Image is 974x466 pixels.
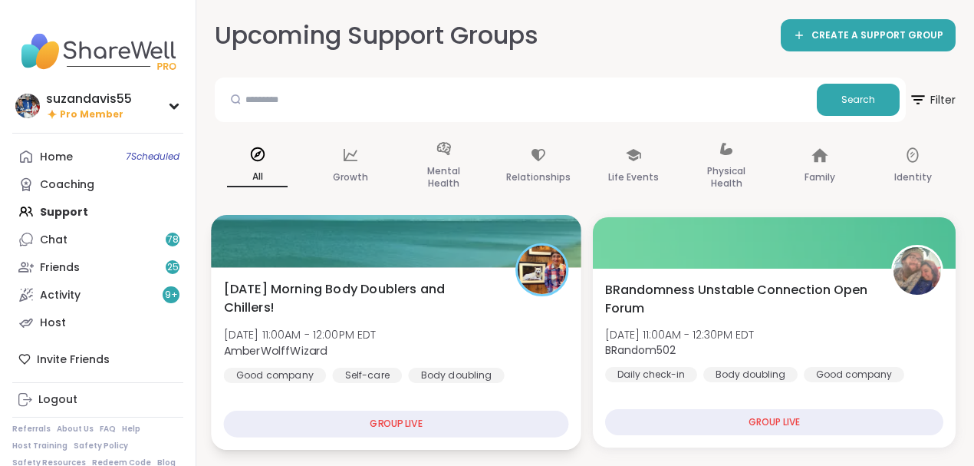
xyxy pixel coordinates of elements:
span: 25 [167,261,179,274]
a: Referrals [12,424,51,435]
a: Host [12,309,183,336]
div: Host [40,316,66,331]
b: AmberWolffWizard [224,342,327,358]
div: Friends [40,260,80,276]
div: Body doubling [408,368,504,383]
div: Home [40,150,73,165]
span: 7 Scheduled [126,150,179,163]
span: Pro Member [60,108,123,121]
a: Friends25 [12,253,183,281]
div: suzandavis55 [46,91,132,107]
a: Help [122,424,140,435]
img: ShareWell Nav Logo [12,25,183,78]
span: BRandomness Unstable Connection Open Forum [605,281,874,318]
span: 9 + [165,289,178,302]
p: All [227,167,288,187]
span: 78 [167,233,179,246]
div: Self-care [332,368,402,383]
span: Search [841,93,875,107]
div: Activity [40,288,81,303]
div: Coaching [40,177,94,193]
p: Family [805,168,835,187]
div: Good company [224,368,327,383]
a: About Us [57,424,94,435]
img: AmberWolffWizard [518,246,566,294]
p: Life Events [608,168,659,187]
button: Filter [909,78,956,122]
div: GROUP LIVE [605,409,943,435]
p: Mental Health [413,162,474,193]
a: CREATE A SUPPORT GROUP [781,19,956,51]
a: Home7Scheduled [12,143,183,170]
a: Safety Policy [74,441,128,451]
a: Host Training [12,441,67,451]
div: Invite Friends [12,345,183,373]
span: [DATE] 11:00AM - 12:30PM EDT [605,327,754,342]
div: Daily check-in [605,367,697,382]
a: Activity9+ [12,281,183,309]
span: [DATE] Morning Body Doublers and Chillers! [224,279,499,317]
b: BRandom502 [605,342,676,358]
span: CREATE A SUPPORT GROUP [811,29,943,42]
span: [DATE] 11:00AM - 12:00PM EDT [224,327,377,342]
a: Coaching [12,170,183,198]
span: Filter [909,81,956,118]
img: suzandavis55 [15,94,40,118]
img: BRandom502 [893,247,941,295]
div: Good company [804,367,904,382]
h2: Upcoming Support Groups [215,18,538,53]
p: Physical Health [696,162,757,193]
div: Body doubling [703,367,798,382]
p: Growth [333,168,368,187]
div: Chat [40,233,67,248]
a: FAQ [100,424,116,435]
p: Relationships [506,168,571,187]
a: Chat78 [12,226,183,253]
p: Identity [894,168,932,187]
div: GROUP LIVE [224,411,569,438]
div: Logout [38,392,77,408]
a: Logout [12,386,183,414]
button: Search [817,84,900,116]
